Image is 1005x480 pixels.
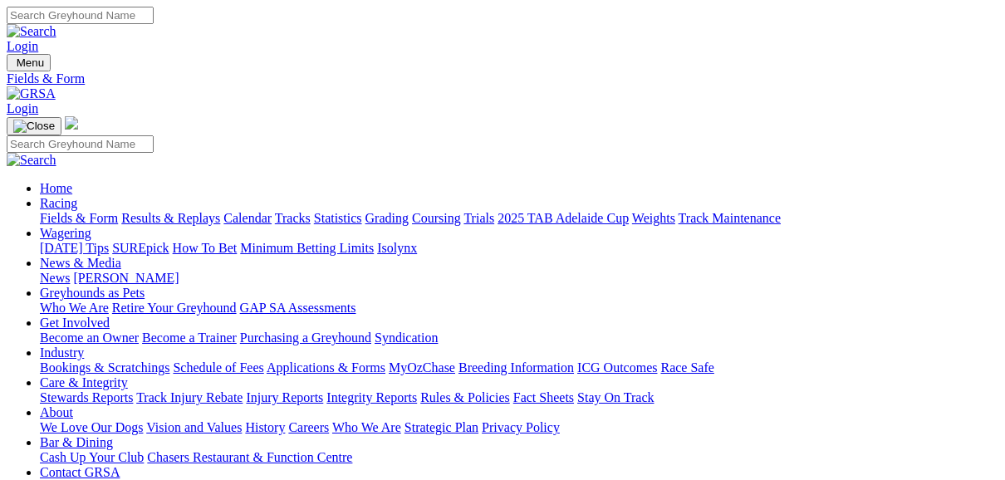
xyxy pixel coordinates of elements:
a: Strategic Plan [404,420,478,434]
a: Isolynx [377,241,417,255]
img: Search [7,153,56,168]
a: Fields & Form [7,71,998,86]
a: Who We Are [40,301,109,315]
span: Menu [17,56,44,69]
a: Racing [40,196,77,210]
img: GRSA [7,86,56,101]
a: Who We Are [332,420,401,434]
div: Wagering [40,241,998,256]
a: Get Involved [40,316,110,330]
a: Race Safe [660,360,713,375]
a: Injury Reports [246,390,323,404]
a: Chasers Restaurant & Function Centre [147,450,352,464]
a: Privacy Policy [482,420,560,434]
a: Cash Up Your Club [40,450,144,464]
a: We Love Our Dogs [40,420,143,434]
div: Care & Integrity [40,390,998,405]
a: Schedule of Fees [173,360,263,375]
a: Contact GRSA [40,465,120,479]
a: Wagering [40,226,91,240]
button: Toggle navigation [7,54,51,71]
a: How To Bet [173,241,238,255]
a: Grading [365,211,409,225]
div: Get Involved [40,331,998,345]
a: Fields & Form [40,211,118,225]
div: Racing [40,211,998,226]
a: SUREpick [112,241,169,255]
a: 2025 TAB Adelaide Cup [498,211,629,225]
a: Integrity Reports [326,390,417,404]
div: Industry [40,360,998,375]
a: MyOzChase [389,360,455,375]
a: About [40,405,73,419]
a: Minimum Betting Limits [240,241,374,255]
div: Bar & Dining [40,450,998,465]
a: Bar & Dining [40,435,113,449]
a: News & Media [40,256,121,270]
a: ICG Outcomes [577,360,657,375]
a: Industry [40,345,84,360]
input: Search [7,135,154,153]
a: Applications & Forms [267,360,385,375]
img: Close [13,120,55,133]
img: logo-grsa-white.png [65,116,78,130]
a: Vision and Values [146,420,242,434]
a: Coursing [412,211,461,225]
img: Search [7,24,56,39]
a: [PERSON_NAME] [73,271,179,285]
a: Login [7,39,38,53]
a: GAP SA Assessments [240,301,356,315]
div: About [40,420,998,435]
a: Greyhounds as Pets [40,286,145,300]
a: Track Maintenance [679,211,781,225]
a: Login [7,101,38,115]
a: Fact Sheets [513,390,574,404]
div: Greyhounds as Pets [40,301,998,316]
a: Careers [288,420,329,434]
a: Rules & Policies [420,390,510,404]
a: Calendar [223,211,272,225]
div: News & Media [40,271,998,286]
button: Toggle navigation [7,117,61,135]
a: Stewards Reports [40,390,133,404]
a: News [40,271,70,285]
a: Tracks [275,211,311,225]
a: Weights [632,211,675,225]
a: Syndication [375,331,438,345]
a: Retire Your Greyhound [112,301,237,315]
a: Home [40,181,72,195]
a: Bookings & Scratchings [40,360,169,375]
a: Become an Owner [40,331,139,345]
input: Search [7,7,154,24]
a: Purchasing a Greyhound [240,331,371,345]
a: Track Injury Rebate [136,390,243,404]
a: [DATE] Tips [40,241,109,255]
a: Results & Replays [121,211,220,225]
a: Trials [463,211,494,225]
a: Breeding Information [458,360,574,375]
a: Become a Trainer [142,331,237,345]
a: Statistics [314,211,362,225]
a: History [245,420,285,434]
a: Stay On Track [577,390,654,404]
a: Care & Integrity [40,375,128,389]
